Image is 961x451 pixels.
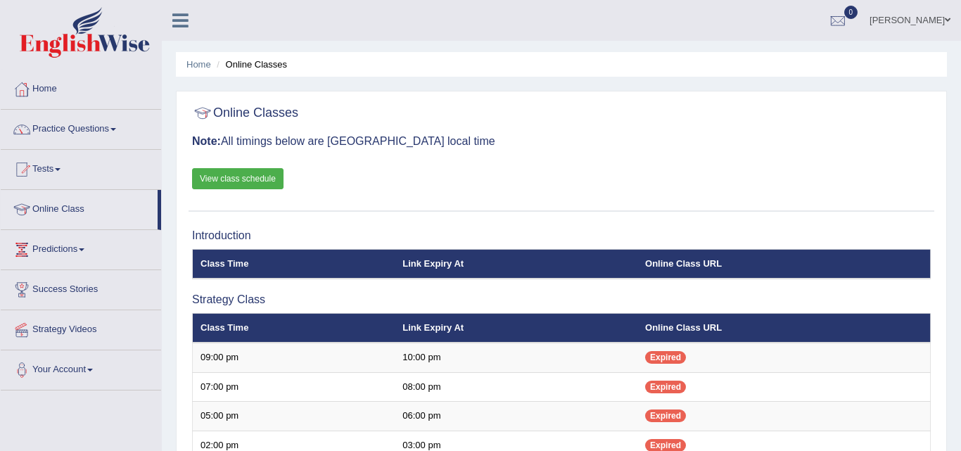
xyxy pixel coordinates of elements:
a: Your Account [1,350,161,386]
a: Strategy Videos [1,310,161,345]
a: Home [186,59,211,70]
td: 09:00 pm [193,343,395,372]
th: Online Class URL [637,313,930,343]
a: View class schedule [192,168,284,189]
a: Success Stories [1,270,161,305]
h2: Online Classes [192,103,298,124]
span: Expired [645,351,686,364]
td: 05:00 pm [193,402,395,431]
h3: Introduction [192,229,931,242]
td: 08:00 pm [395,372,637,402]
li: Online Classes [213,58,287,71]
th: Class Time [193,249,395,279]
a: Home [1,70,161,105]
h3: All timings below are [GEOGRAPHIC_DATA] local time [192,135,931,148]
a: Online Class [1,190,158,225]
span: Expired [645,381,686,393]
b: Note: [192,135,221,147]
th: Link Expiry At [395,249,637,279]
th: Class Time [193,313,395,343]
td: 06:00 pm [395,402,637,431]
th: Online Class URL [637,249,930,279]
a: Predictions [1,230,161,265]
span: Expired [645,409,686,422]
a: Tests [1,150,161,185]
span: 0 [844,6,858,19]
td: 07:00 pm [193,372,395,402]
th: Link Expiry At [395,313,637,343]
a: Practice Questions [1,110,161,145]
td: 10:00 pm [395,343,637,372]
h3: Strategy Class [192,293,931,306]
